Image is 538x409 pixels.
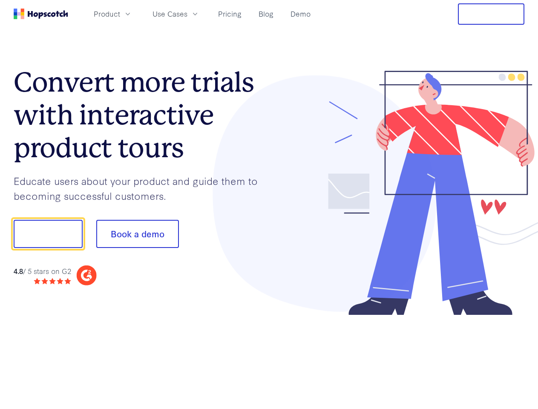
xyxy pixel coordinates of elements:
a: Blog [255,7,277,21]
p: Educate users about your product and guide them to becoming successful customers. [14,173,269,203]
div: / 5 stars on G2 [14,266,71,277]
button: Book a demo [96,220,179,248]
strong: 4.8 [14,266,23,276]
a: Home [14,9,68,19]
button: Product [89,7,137,21]
span: Product [94,9,120,19]
button: Use Cases [147,7,204,21]
a: Demo [287,7,314,21]
button: Free Trial [458,3,524,25]
a: Pricing [215,7,245,21]
button: Show me! [14,220,83,248]
span: Use Cases [152,9,187,19]
h1: Convert more trials with interactive product tours [14,66,269,164]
